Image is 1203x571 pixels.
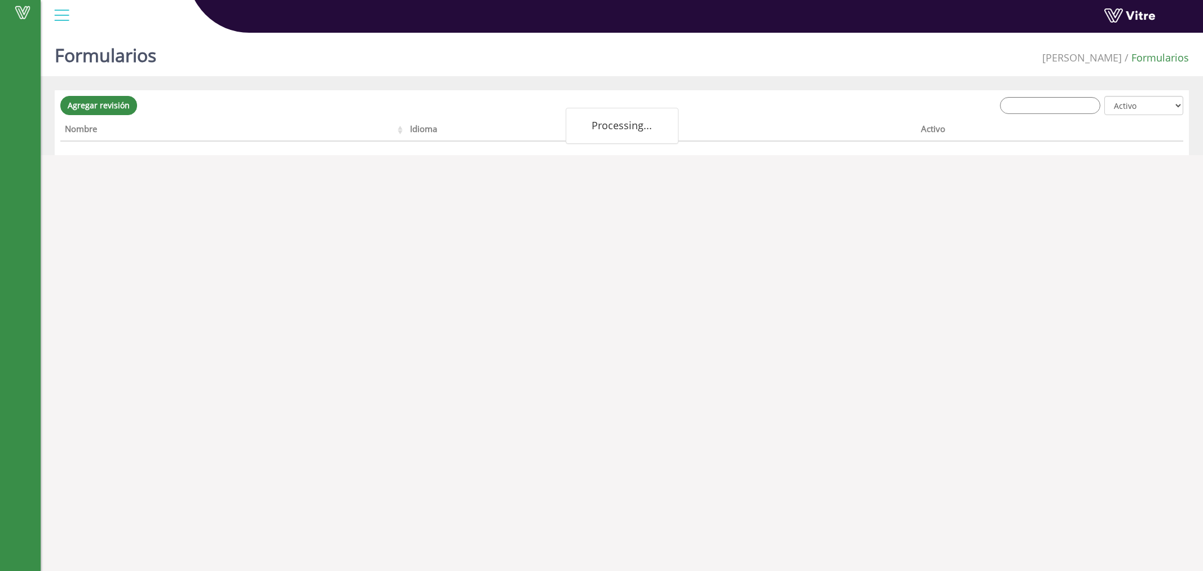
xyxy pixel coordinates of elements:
li: Formularios [1122,51,1189,65]
th: Activo [916,120,1126,142]
th: Empresa [637,120,916,142]
th: Idioma [406,120,637,142]
th: Nombre [60,120,406,142]
a: Agregar revisión [60,96,137,115]
span: Agregar revisión [68,100,130,111]
span: 379 [1042,51,1122,64]
div: Processing... [566,108,678,144]
h1: Formularios [55,28,156,76]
